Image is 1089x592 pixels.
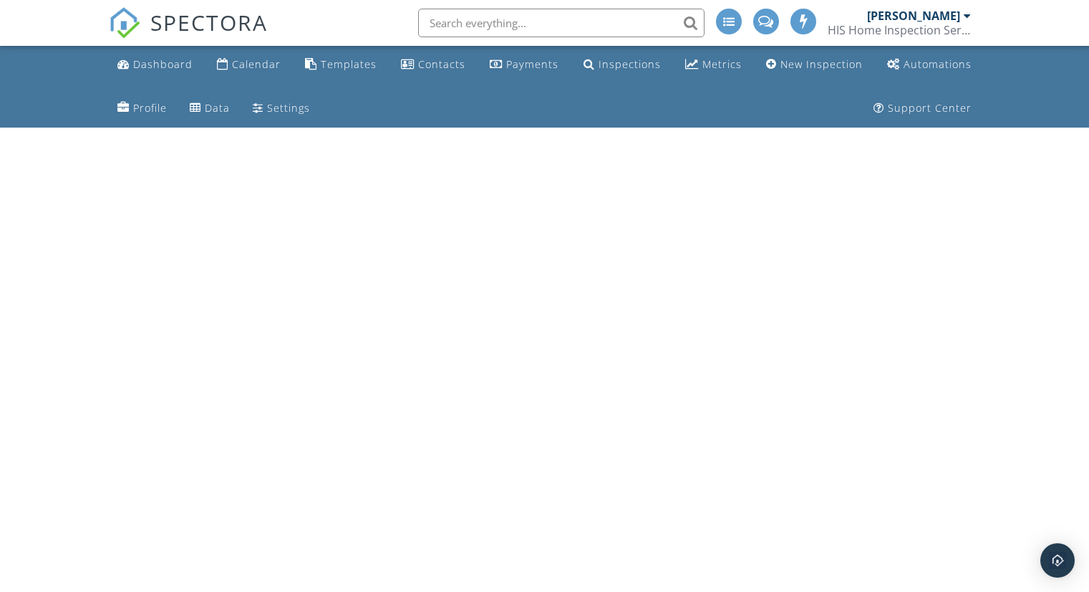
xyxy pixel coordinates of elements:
[1040,543,1075,578] div: Open Intercom Messenger
[760,52,868,78] a: New Inspection
[867,9,960,23] div: [PERSON_NAME]
[679,52,747,78] a: Metrics
[150,7,268,37] span: SPECTORA
[702,57,742,71] div: Metrics
[904,57,972,71] div: Automations
[299,52,382,78] a: Templates
[112,52,198,78] a: Dashboard
[232,57,281,71] div: Calendar
[133,57,193,71] div: Dashboard
[868,95,977,122] a: Support Center
[321,57,377,71] div: Templates
[184,95,236,122] a: Data
[881,52,977,78] a: Automations (Advanced)
[247,95,316,122] a: Settings
[211,52,286,78] a: Calendar
[395,52,471,78] a: Contacts
[828,23,971,37] div: HIS Home Inspection Services
[780,57,863,71] div: New Inspection
[109,7,140,39] img: The Best Home Inspection Software - Spectora
[888,101,972,115] div: Support Center
[112,95,173,122] a: Company Profile
[205,101,230,115] div: Data
[418,57,465,71] div: Contacts
[109,19,268,49] a: SPECTORA
[484,52,564,78] a: Payments
[133,101,167,115] div: Profile
[418,9,705,37] input: Search everything...
[506,57,558,71] div: Payments
[267,101,310,115] div: Settings
[578,52,667,78] a: Inspections
[599,57,661,71] div: Inspections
